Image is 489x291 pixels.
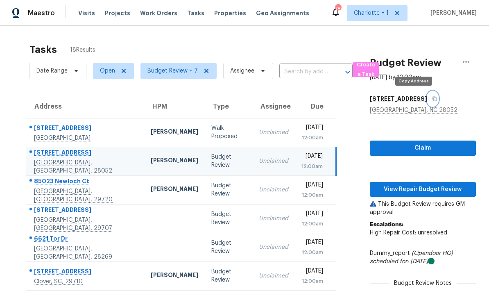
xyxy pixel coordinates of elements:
div: Budget Review [211,182,246,198]
div: [PERSON_NAME] [151,185,198,195]
div: [DATE] [301,209,324,220]
div: Budget Review [211,239,246,255]
div: Unclaimed [259,157,288,165]
div: Unclaimed [259,214,288,223]
span: Projects [105,9,130,17]
th: Type [205,95,252,118]
span: Maestro [28,9,55,17]
div: Unclaimed [259,128,288,136]
div: Budget Review [211,268,246,284]
div: [PERSON_NAME] [151,271,198,281]
input: Search by address [279,66,330,78]
div: 12:00am [301,191,324,199]
button: Create a Task [353,62,379,77]
div: [DATE] [301,123,324,134]
div: 12:00am [301,277,324,285]
h2: Budget Review [370,59,441,67]
th: Address [26,95,144,118]
div: 12:00am [301,134,324,142]
div: Walk Proposed [211,124,246,141]
button: Open [342,66,353,78]
div: [PERSON_NAME] [151,156,198,166]
div: Budget Review [211,210,246,227]
div: 12:00am [301,162,323,171]
div: [DATE] by 12:00am [370,73,421,82]
span: Date Range [36,67,68,75]
span: Tasks [187,10,204,16]
div: [DATE] [301,181,324,191]
div: [PERSON_NAME] [151,127,198,138]
div: 78 [335,5,341,13]
span: [PERSON_NAME] [427,9,477,17]
b: Escalations: [370,222,403,227]
h2: Tasks [29,45,57,54]
div: 12:00am [301,220,324,228]
span: 18 Results [70,46,95,54]
span: Assignee [230,67,254,75]
span: Geo Assignments [256,9,309,17]
span: Open [100,67,115,75]
i: scheduled for: [DATE] [370,259,428,264]
th: Due [295,95,336,118]
button: Claim [370,141,476,156]
div: 12:00am [301,248,324,257]
div: [DATE] [301,238,324,248]
span: Budget Review Notes [389,279,457,287]
span: Work Orders [140,9,177,17]
span: High Repair Cost: unresolved [370,230,447,236]
div: Unclaimed [259,186,288,194]
span: Create a Task [357,60,375,79]
th: Assignee [252,95,295,118]
span: Visits [78,9,95,17]
span: Properties [214,9,246,17]
p: This Budget Review requires GM approval [370,200,476,216]
div: Unclaimed [259,243,288,251]
span: Charlotte + 1 [354,9,389,17]
div: Budget Review [211,153,246,169]
button: View Repair Budget Review [370,182,476,197]
span: Budget Review + 7 [147,67,198,75]
th: HPM [144,95,205,118]
div: [DATE] [301,152,323,162]
div: [DATE] [301,267,324,277]
span: View Repair Budget Review [376,184,469,195]
div: Unclaimed [259,272,288,280]
div: Dummy_report [370,249,476,266]
span: Claim [376,143,469,153]
i: (Opendoor HQ) [412,250,453,256]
